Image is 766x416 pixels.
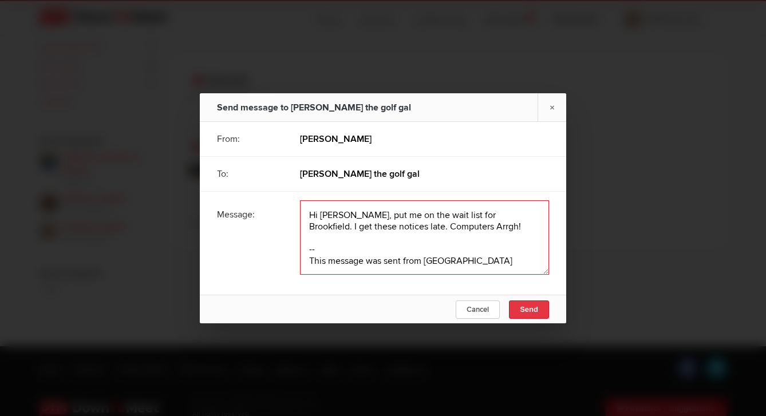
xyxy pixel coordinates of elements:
[520,305,538,314] span: Send
[467,305,489,314] span: Cancel
[217,200,283,229] div: Message:
[217,160,283,188] div: To:
[509,300,549,319] button: Send
[300,133,372,144] b: [PERSON_NAME]
[217,93,411,122] div: Send message to [PERSON_NAME] the golf gal
[217,125,283,153] div: From:
[538,93,566,121] a: ×
[300,168,420,179] b: [PERSON_NAME] the golf gal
